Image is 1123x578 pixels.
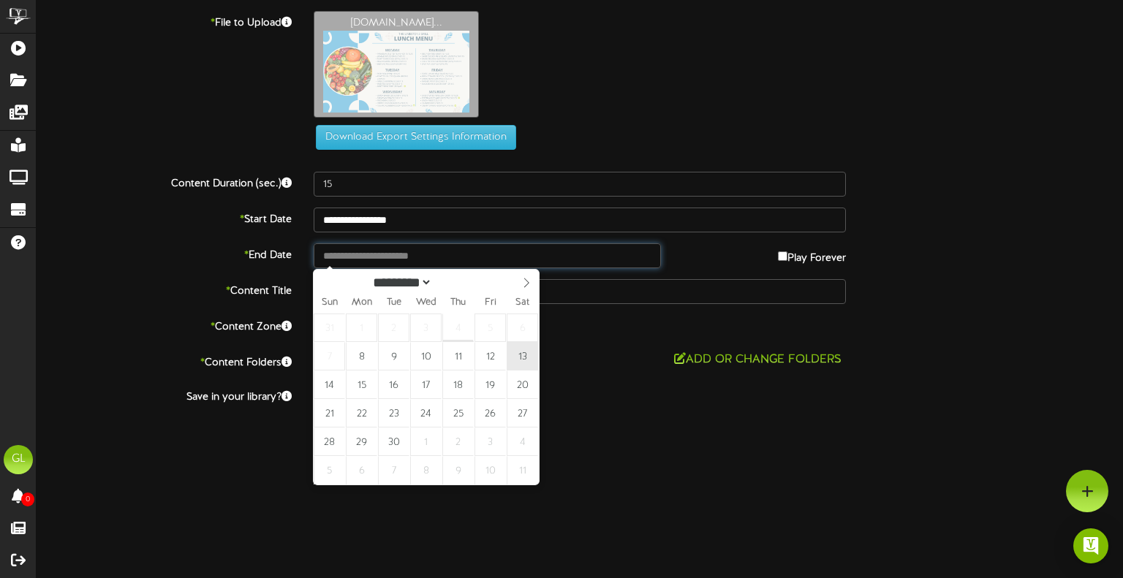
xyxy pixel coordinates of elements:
[442,313,474,342] span: September 4, 2025
[314,427,345,456] span: September 28, 2025
[378,313,409,342] span: September 2, 2025
[314,370,345,399] span: September 14, 2025
[410,456,442,484] span: October 8, 2025
[778,251,787,261] input: Play Forever
[26,208,303,227] label: Start Date
[432,275,485,290] input: Year
[507,298,539,308] span: Sat
[410,370,442,399] span: September 17, 2025
[442,456,474,484] span: October 9, 2025
[442,298,474,308] span: Thu
[778,243,846,266] label: Play Forever
[442,342,474,370] span: September 11, 2025
[314,298,346,308] span: Sun
[26,351,303,370] label: Content Folders
[346,342,377,370] span: September 8, 2025
[442,427,474,456] span: October 2, 2025
[378,342,409,370] span: September 9, 2025
[314,313,345,342] span: August 31, 2025
[410,298,442,308] span: Wed
[474,370,506,399] span: September 19, 2025
[346,370,377,399] span: September 15, 2025
[21,493,34,506] span: 0
[474,399,506,427] span: September 26, 2025
[26,172,303,191] label: Content Duration (sec.)
[410,427,442,456] span: October 1, 2025
[507,370,538,399] span: September 20, 2025
[507,313,538,342] span: September 6, 2025
[378,456,409,484] span: October 7, 2025
[26,315,303,335] label: Content Zone
[346,399,377,427] span: September 22, 2025
[474,342,506,370] span: September 12, 2025
[378,370,409,399] span: September 16, 2025
[26,279,303,299] label: Content Title
[26,385,303,405] label: Save in your library?
[346,427,377,456] span: September 29, 2025
[507,342,538,370] span: September 13, 2025
[314,342,345,370] span: September 7, 2025
[474,313,506,342] span: September 5, 2025
[410,313,442,342] span: September 3, 2025
[4,445,33,474] div: GL
[346,298,378,308] span: Mon
[507,399,538,427] span: September 27, 2025
[378,298,410,308] span: Tue
[442,399,474,427] span: September 25, 2025
[474,427,506,456] span: October 3, 2025
[410,399,442,427] span: September 24, 2025
[507,456,538,484] span: October 11, 2025
[309,132,516,143] a: Download Export Settings Information
[410,342,442,370] span: September 10, 2025
[474,456,506,484] span: October 10, 2025
[442,370,474,399] span: September 18, 2025
[474,298,507,308] span: Fri
[670,351,846,369] button: Add or Change Folders
[346,456,377,484] span: October 6, 2025
[507,427,538,456] span: October 4, 2025
[346,313,377,342] span: September 1, 2025
[378,399,409,427] span: September 23, 2025
[378,427,409,456] span: September 30, 2025
[314,279,846,304] input: Title of this Content
[314,456,345,484] span: October 5, 2025
[1073,528,1108,563] div: Open Intercom Messenger
[314,399,345,427] span: September 21, 2025
[26,243,303,263] label: End Date
[316,125,516,150] button: Download Export Settings Information
[26,11,303,31] label: File to Upload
